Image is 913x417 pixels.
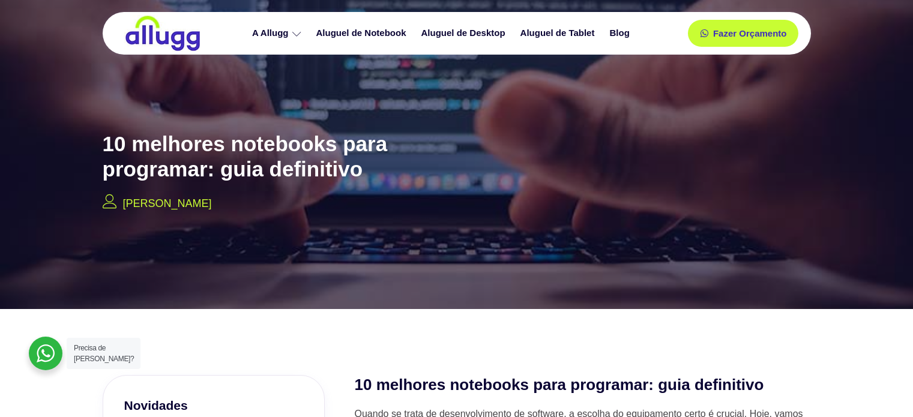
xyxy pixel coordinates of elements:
h2: 10 melhores notebooks para programar: guia definitivo [355,375,811,395]
iframe: Chat Widget [853,359,913,417]
span: Fazer Orçamento [713,29,787,38]
a: Aluguel de Desktop [415,23,514,44]
img: locação de TI é Allugg [124,15,202,52]
a: Blog [603,23,638,44]
a: Aluguel de Tablet [514,23,604,44]
h3: Novidades [124,397,303,414]
span: Precisa de [PERSON_NAME]? [74,344,134,363]
a: A Allugg [246,23,310,44]
h2: 10 melhores notebooks para programar: guia definitivo [103,131,487,182]
a: Fazer Orçamento [688,20,799,47]
p: [PERSON_NAME] [123,196,212,212]
a: Aluguel de Notebook [310,23,415,44]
